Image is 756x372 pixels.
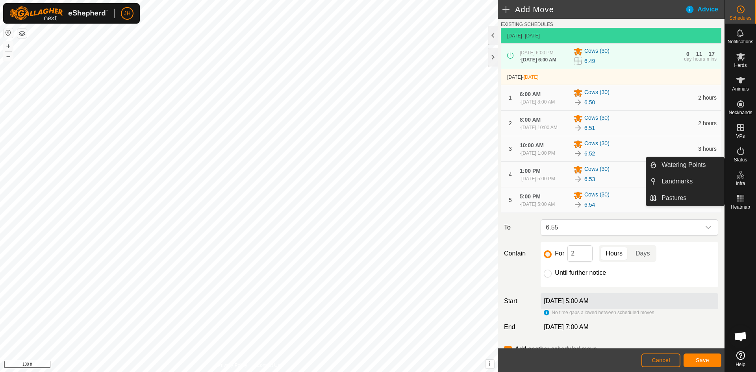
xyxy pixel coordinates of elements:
span: 3 [509,146,512,152]
span: Pastures [661,193,686,203]
a: Privacy Policy [218,362,247,369]
button: + [4,41,13,51]
span: Infra [736,181,745,186]
button: Map Layers [17,29,27,38]
span: Watering Points [661,160,706,170]
span: 3 hours [698,146,717,152]
button: Reset Map [4,28,13,38]
span: 6.55 [543,220,700,235]
span: Hours [606,249,623,258]
div: - [520,124,558,131]
a: Pastures [657,190,724,206]
span: 2 hours [698,94,717,101]
a: Open chat [729,325,752,348]
span: Status [734,157,747,162]
li: Pastures [646,190,724,206]
span: 8:00 AM [520,117,541,123]
a: 6.53 [584,175,595,183]
label: For [555,250,564,257]
span: Save [696,357,709,363]
a: 6.50 [584,98,595,107]
span: Notifications [728,39,753,44]
a: Landmarks [657,174,724,189]
span: Cows (30) [584,139,610,149]
button: i [485,360,494,368]
div: - [520,150,555,157]
label: To [501,219,537,236]
label: EXISTING SCHEDULES [501,21,553,28]
a: Watering Points [657,157,724,173]
img: To [573,123,583,133]
span: 1:00 PM [520,168,541,174]
span: Cows (30) [584,88,610,98]
span: Landmarks [661,177,693,186]
span: 6:00 AM [520,91,541,97]
span: [DATE] [507,33,522,39]
div: - [520,201,555,208]
span: Cows (30) [584,165,610,174]
span: [DATE] 8:00 AM [521,99,555,105]
label: Contain [501,249,537,258]
span: Cows (30) [584,47,610,56]
span: No time gaps allowed between scheduled moves [552,310,654,315]
a: Contact Us [257,362,280,369]
span: [DATE] 6:00 AM [521,57,556,63]
span: - [522,74,539,80]
img: To [573,200,583,209]
a: Help [725,348,756,370]
span: - [DATE] [522,33,540,39]
span: [DATE] [524,74,539,80]
div: - [520,175,555,182]
span: Cows (30) [584,114,610,123]
label: [DATE] 5:00 AM [544,298,589,304]
li: Watering Points [646,157,724,173]
label: Start [501,296,537,306]
span: Animals [732,87,749,91]
span: 2 hours [698,120,717,126]
img: To [573,149,583,158]
div: day [684,57,691,61]
span: [DATE] 5:00 PM [521,176,555,181]
span: 2 [509,120,512,126]
div: 11 [696,51,702,57]
span: [DATE] 5:00 AM [521,202,555,207]
h2: Add Move [502,5,685,14]
img: To [573,174,583,184]
span: 4 [509,171,512,178]
span: 10:00 AM [520,142,544,148]
a: 6.51 [584,124,595,132]
span: 5 [509,197,512,203]
span: [DATE] 1:00 PM [521,150,555,156]
img: To [573,98,583,107]
span: JH [124,9,130,18]
span: Cows (30) [584,191,610,200]
span: Neckbands [728,110,752,115]
span: VPs [736,134,745,139]
a: 6.49 [584,57,595,65]
label: Until further notice [555,270,606,276]
span: [DATE] 6:00 PM [520,50,554,56]
span: Cancel [652,357,670,363]
div: - [520,56,556,63]
span: 5:00 PM [520,193,541,200]
button: – [4,52,13,61]
div: 17 [709,51,715,57]
span: [DATE] 10:00 AM [521,125,558,130]
span: i [489,361,491,367]
span: [DATE] [507,74,522,80]
label: End [501,322,537,332]
span: Heatmap [731,205,750,209]
a: 6.52 [584,150,595,158]
img: Gallagher Logo [9,6,108,20]
div: Advice [685,5,724,14]
div: mins [707,57,717,61]
span: Herds [734,63,747,68]
span: Days [636,249,650,258]
button: Save [684,353,721,367]
span: Help [736,362,745,367]
div: 0 [686,51,689,57]
button: Cancel [641,353,680,367]
span: Schedules [729,16,751,20]
li: Landmarks [646,174,724,189]
span: 1 [509,94,512,101]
